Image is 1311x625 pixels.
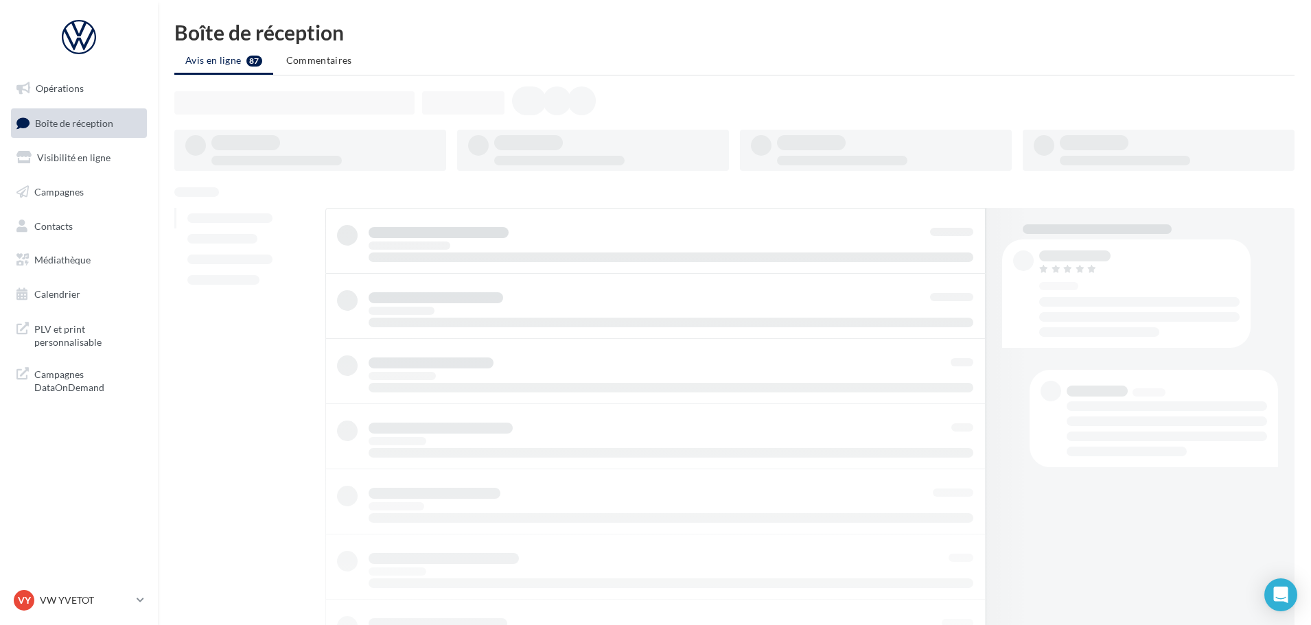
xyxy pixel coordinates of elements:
a: Campagnes DataOnDemand [8,359,150,400]
span: Calendrier [34,288,80,300]
a: Boîte de réception [8,108,150,138]
a: PLV et print personnalisable [8,314,150,355]
span: VY [18,593,31,607]
a: Visibilité en ligne [8,143,150,172]
span: Campagnes DataOnDemand [34,365,141,394]
a: VY VW YVETOT [11,587,147,613]
a: Opérations [8,74,150,103]
span: Commentaires [286,54,352,66]
span: Médiathèque [34,254,91,266]
span: Campagnes [34,186,84,198]
div: Boîte de réception [174,22,1295,43]
a: Calendrier [8,280,150,309]
span: Boîte de réception [35,117,113,128]
p: VW YVETOT [40,593,131,607]
a: Médiathèque [8,246,150,274]
span: PLV et print personnalisable [34,320,141,349]
span: Contacts [34,220,73,231]
span: Opérations [36,82,84,94]
span: Visibilité en ligne [37,152,111,163]
a: Contacts [8,212,150,241]
div: Open Intercom Messenger [1264,578,1297,611]
a: Campagnes [8,178,150,207]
